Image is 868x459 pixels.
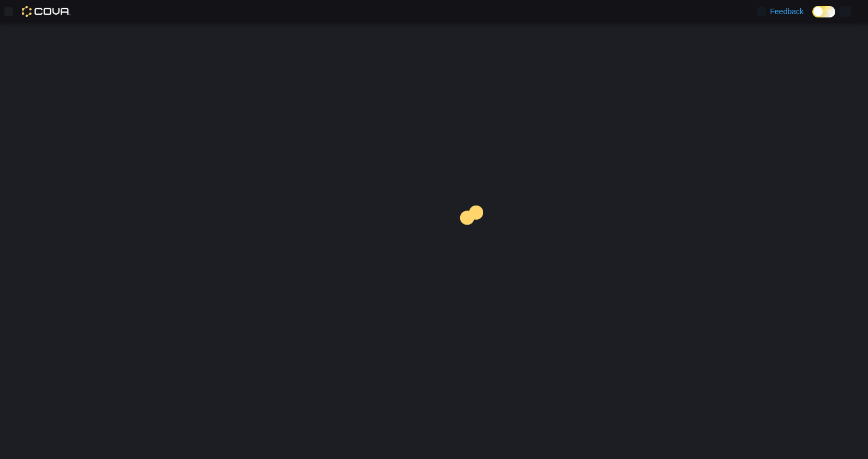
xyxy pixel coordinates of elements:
img: cova-loader [434,197,516,279]
a: Feedback [753,1,808,22]
input: Dark Mode [812,6,835,17]
img: Cova [22,6,70,17]
span: Feedback [770,6,804,17]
